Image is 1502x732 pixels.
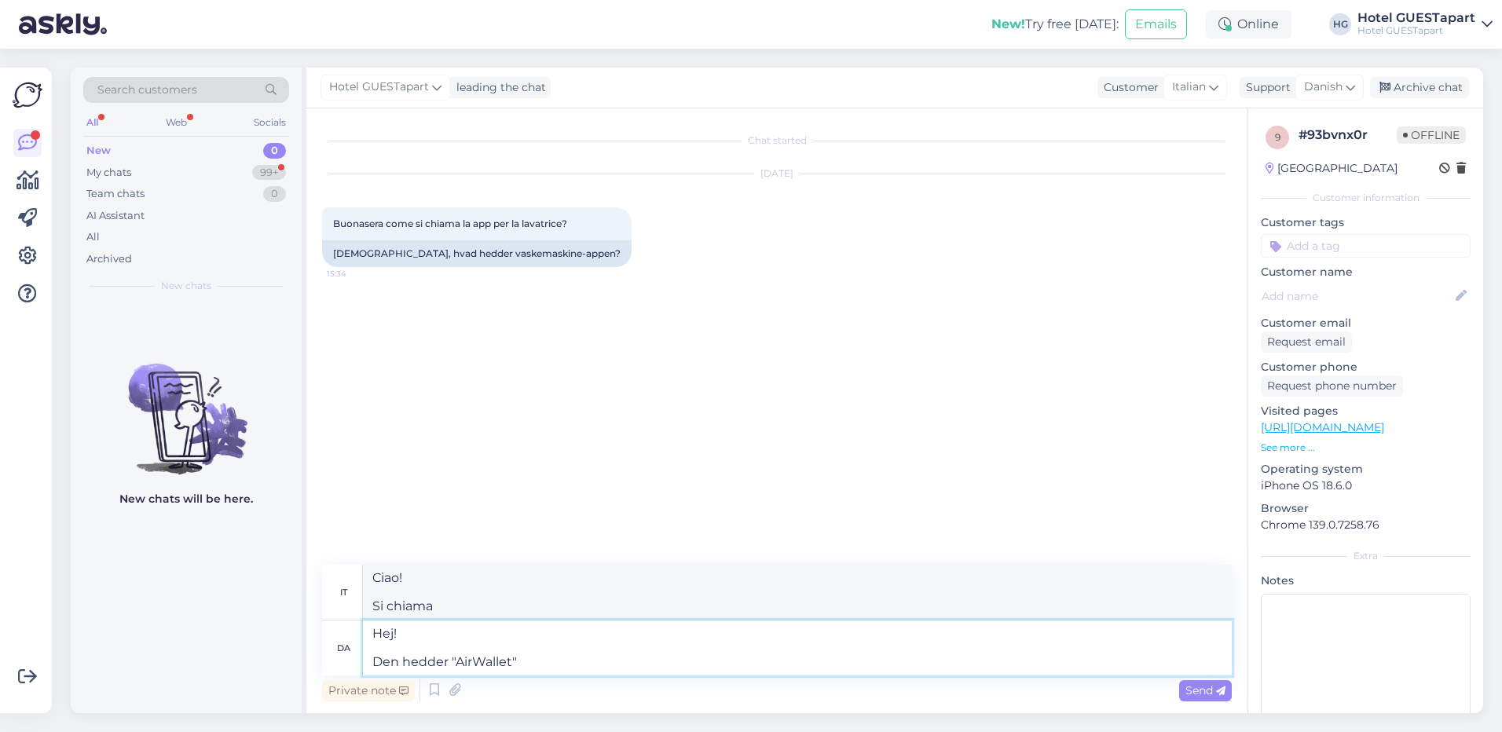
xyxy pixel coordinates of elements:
a: [URL][DOMAIN_NAME] [1261,420,1384,434]
span: 15:34 [327,268,386,280]
div: Request email [1261,331,1352,353]
div: 0 [263,186,286,202]
div: 99+ [252,165,286,181]
span: Hotel GUESTapart [329,79,429,96]
div: Online [1206,10,1291,38]
div: Team chats [86,186,145,202]
a: Hotel GUESTapartHotel GUESTapart [1357,12,1493,37]
div: Customer information [1261,191,1471,205]
div: Chat started [322,134,1232,148]
div: Hotel GUESTapart [1357,24,1475,37]
p: New chats will be here. [119,491,253,507]
p: Customer email [1261,315,1471,331]
div: da [337,635,350,661]
textarea: Ciao! Si chiama [363,565,1232,620]
div: Hotel GUESTapart [1357,12,1475,24]
span: Italian [1172,79,1206,96]
img: No chats [71,335,302,477]
div: [DATE] [322,167,1232,181]
div: Extra [1261,549,1471,563]
p: Customer tags [1261,214,1471,231]
div: Archive chat [1370,77,1469,98]
input: Add name [1262,287,1453,305]
span: Buonasera come si chiama la app per la lavatrice? [333,218,567,229]
div: 0 [263,143,286,159]
span: 9 [1275,131,1280,143]
input: Add a tag [1261,234,1471,258]
div: All [86,229,100,245]
div: Archived [86,251,132,267]
div: Try free [DATE]: [991,15,1119,34]
p: See more ... [1261,441,1471,455]
div: Socials [251,112,289,133]
span: Search customers [97,82,197,98]
div: it [340,579,347,606]
p: Customer phone [1261,359,1471,375]
div: # 93bvnx0r [1299,126,1397,145]
div: HG [1329,13,1351,35]
span: Offline [1397,126,1466,144]
textarea: Hej! Den hedder "AirWallet" [363,620,1232,675]
div: AI Assistant [86,208,145,224]
div: leading the chat [450,79,546,96]
p: iPhone OS 18.6.0 [1261,478,1471,494]
div: My chats [86,165,131,181]
div: [GEOGRAPHIC_DATA] [1266,160,1398,177]
p: Visited pages [1261,403,1471,419]
div: Request phone number [1261,375,1403,397]
button: Emails [1125,9,1187,39]
span: New chats [161,279,211,293]
div: Private note [322,680,415,701]
span: Send [1185,683,1225,697]
p: Operating system [1261,461,1471,478]
div: Customer [1097,79,1159,96]
div: New [86,143,111,159]
span: Danish [1304,79,1343,96]
p: Browser [1261,500,1471,517]
div: Support [1240,79,1291,96]
div: Web [163,112,190,133]
p: Customer name [1261,264,1471,280]
b: New! [991,16,1025,31]
p: Notes [1261,573,1471,589]
img: Askly Logo [13,80,42,110]
div: All [83,112,101,133]
p: Chrome 139.0.7258.76 [1261,517,1471,533]
div: [DEMOGRAPHIC_DATA], hvad hedder vaskemaskine-appen? [322,240,632,267]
